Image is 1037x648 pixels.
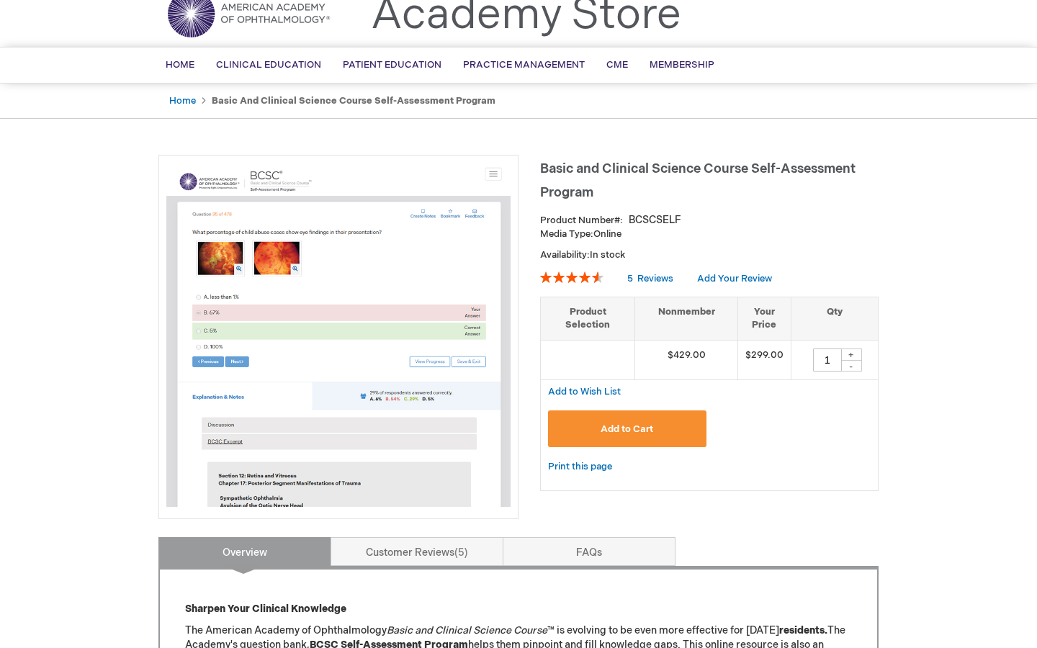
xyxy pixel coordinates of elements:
div: - [840,360,862,372]
th: Nonmember [635,297,738,340]
button: Add to Cart [548,410,706,447]
a: FAQs [503,537,675,566]
a: Print this page [548,458,612,476]
th: Qty [791,297,878,340]
em: Basic and Clinical Science Course [387,624,547,636]
a: Add Your Review [697,273,772,284]
span: CME [606,59,628,71]
th: Product Selection [541,297,635,340]
span: In stock [590,249,625,261]
strong: residents. [779,624,827,636]
span: Practice Management [463,59,585,71]
input: Qty [813,348,842,372]
p: Online [540,228,879,241]
strong: Basic and Clinical Science Course Self-Assessment Program [212,95,495,107]
a: 5 Reviews [627,273,675,284]
span: Basic and Clinical Science Course Self-Assessment Program [540,161,856,200]
span: Home [166,59,194,71]
p: Availability: [540,248,879,262]
a: Overview [158,537,331,566]
div: + [840,348,862,361]
a: Add to Wish List [548,385,621,397]
img: Basic and Clinical Science Course Self-Assessment Program [166,163,511,507]
span: 5 [454,546,468,559]
span: Reviews [637,273,673,284]
span: Membership [650,59,714,71]
strong: Product Number [540,215,623,226]
span: Add to Cart [601,423,653,435]
span: Patient Education [343,59,441,71]
span: 5 [627,273,633,284]
span: Clinical Education [216,59,321,71]
strong: Sharpen Your Clinical Knowledge [185,603,346,615]
td: $429.00 [635,340,738,379]
span: Add to Wish List [548,386,621,397]
th: Your Price [737,297,791,340]
td: $299.00 [737,340,791,379]
a: Home [169,95,196,107]
a: Customer Reviews5 [331,537,503,566]
div: 92% [540,271,603,283]
strong: Media Type: [540,228,593,240]
div: BCSCSELF [629,213,681,228]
